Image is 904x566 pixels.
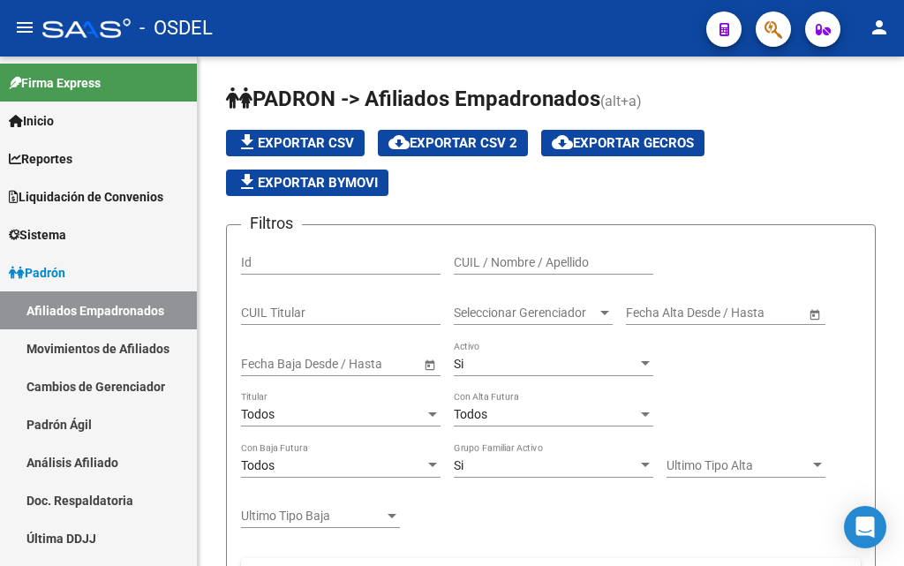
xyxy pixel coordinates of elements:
[705,306,792,321] input: Fecha fin
[552,132,573,153] mat-icon: cloud_download
[805,305,824,323] button: Open calendar
[454,458,463,472] span: Si
[237,175,378,191] span: Exportar Bymovi
[241,509,384,524] span: Ultimo Tipo Baja
[241,458,275,472] span: Todos
[9,225,66,245] span: Sistema
[241,407,275,421] span: Todos
[9,73,101,93] span: Firma Express
[226,130,365,156] button: Exportar CSV
[600,93,642,109] span: (alt+a)
[454,357,463,371] span: Si
[454,306,597,321] span: Seleccionar Gerenciador
[9,149,72,169] span: Reportes
[226,87,600,111] span: PADRON -> Afiliados Empadronados
[241,357,305,372] input: Fecha inicio
[320,357,407,372] input: Fecha fin
[9,187,163,207] span: Liquidación de Convenios
[869,17,890,38] mat-icon: person
[454,407,487,421] span: Todos
[388,135,517,151] span: Exportar CSV 2
[626,306,690,321] input: Fecha inicio
[378,130,528,156] button: Exportar CSV 2
[667,458,810,473] span: Ultimo Tipo Alta
[237,135,354,151] span: Exportar CSV
[14,17,35,38] mat-icon: menu
[226,170,388,196] button: Exportar Bymovi
[388,132,410,153] mat-icon: cloud_download
[552,135,694,151] span: Exportar GECROS
[237,132,258,153] mat-icon: file_download
[237,171,258,192] mat-icon: file_download
[9,111,54,131] span: Inicio
[139,9,213,48] span: - OSDEL
[241,211,302,236] h3: Filtros
[420,355,439,374] button: Open calendar
[844,506,886,548] div: Open Intercom Messenger
[541,130,704,156] button: Exportar GECROS
[9,263,65,283] span: Padrón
